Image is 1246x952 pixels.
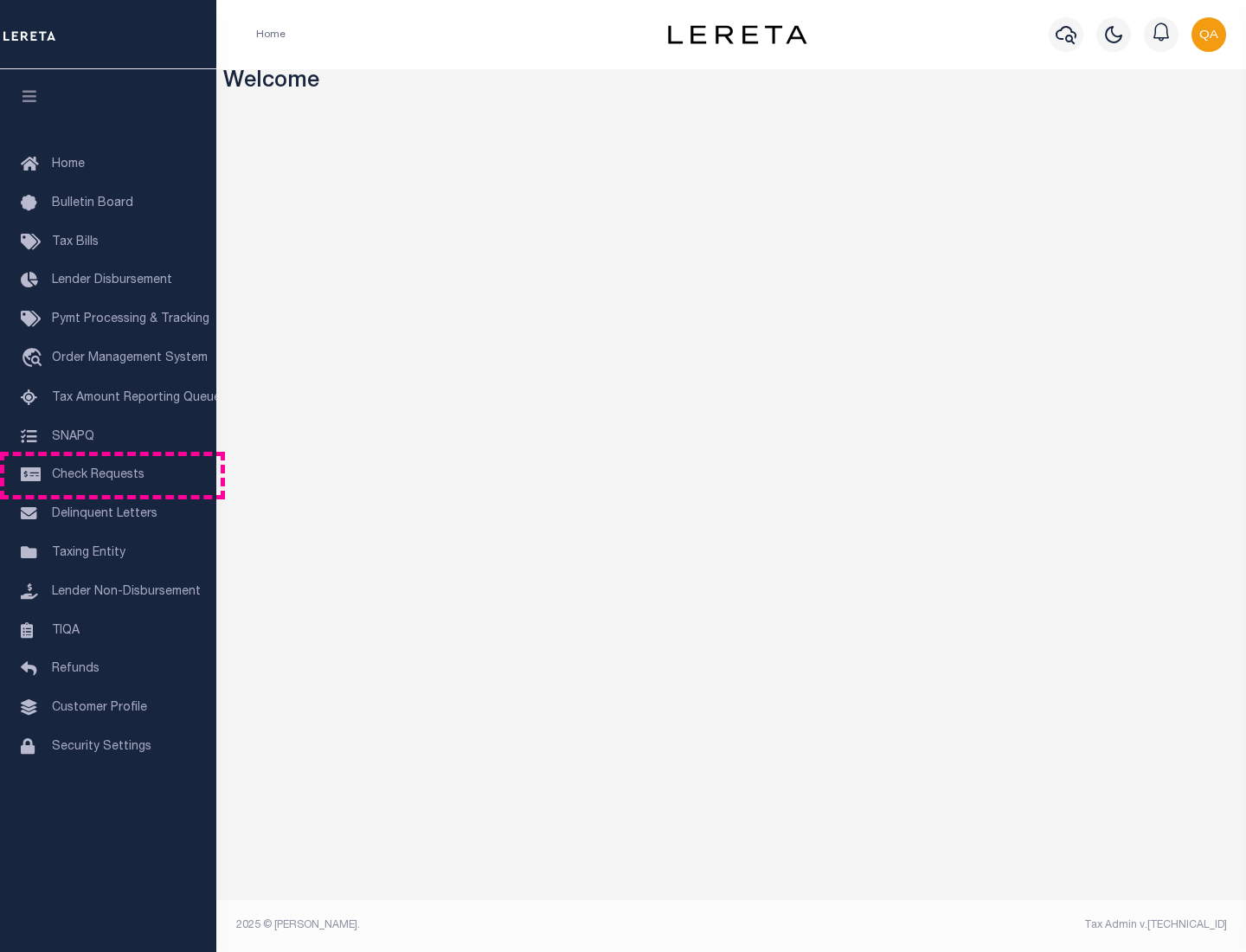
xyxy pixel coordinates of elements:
[52,469,145,481] span: Check Requests
[52,352,208,364] span: Order Management System
[52,313,209,325] span: Pymt Processing & Tracking
[223,917,732,933] div: 2025 © [PERSON_NAME].
[52,274,172,286] span: Lender Disbursement
[744,917,1227,933] div: Tax Admin v.[TECHNICAL_ID]
[52,236,99,248] span: Tax Bills
[52,392,221,404] span: Tax Amount Reporting Queue
[223,69,1240,96] h3: Welcome
[668,25,806,44] img: logo-dark.svg
[52,430,94,442] span: SNAPQ
[52,702,147,714] span: Customer Profile
[52,197,133,209] span: Bulletin Board
[256,27,286,42] li: Home
[52,547,125,559] span: Taxing Entity
[21,348,48,370] i: travel_explore
[52,508,157,520] span: Delinquent Letters
[52,158,85,170] span: Home
[52,663,100,675] span: Refunds
[52,586,201,598] span: Lender Non-Disbursement
[52,624,80,636] span: TIQA
[52,741,151,753] span: Security Settings
[1191,17,1226,52] img: svg+xml;base64,PHN2ZyB4bWxucz0iaHR0cDovL3d3dy53My5vcmcvMjAwMC9zdmciIHBvaW50ZXItZXZlbnRzPSJub25lIi...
